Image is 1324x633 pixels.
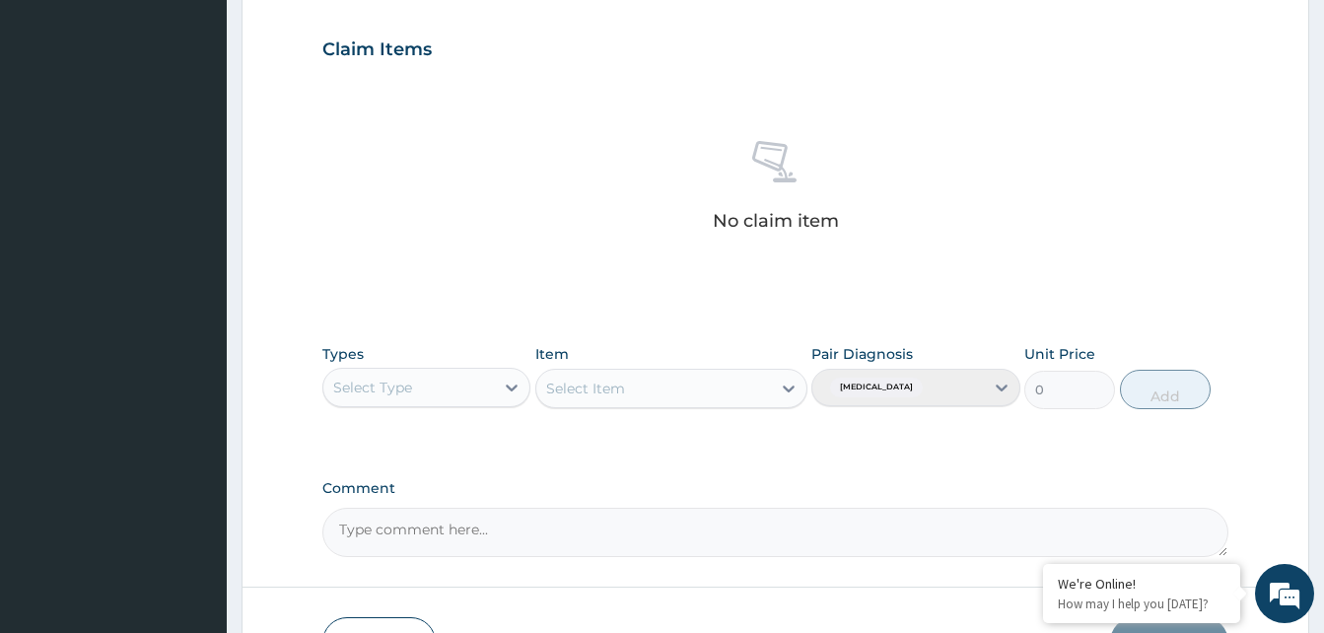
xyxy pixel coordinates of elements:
[322,39,432,61] h3: Claim Items
[322,346,364,363] label: Types
[114,190,272,389] span: We're online!
[10,423,376,492] textarea: Type your message and hit 'Enter'
[36,99,80,148] img: d_794563401_company_1708531726252_794563401
[323,10,371,57] div: Minimize live chat window
[1058,575,1225,593] div: We're Online!
[1058,596,1225,612] p: How may I help you today?
[811,344,913,364] label: Pair Diagnosis
[535,344,569,364] label: Item
[322,480,1228,497] label: Comment
[333,378,412,397] div: Select Type
[1024,344,1095,364] label: Unit Price
[103,110,331,136] div: Chat with us now
[1120,370,1211,409] button: Add
[713,211,839,231] p: No claim item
